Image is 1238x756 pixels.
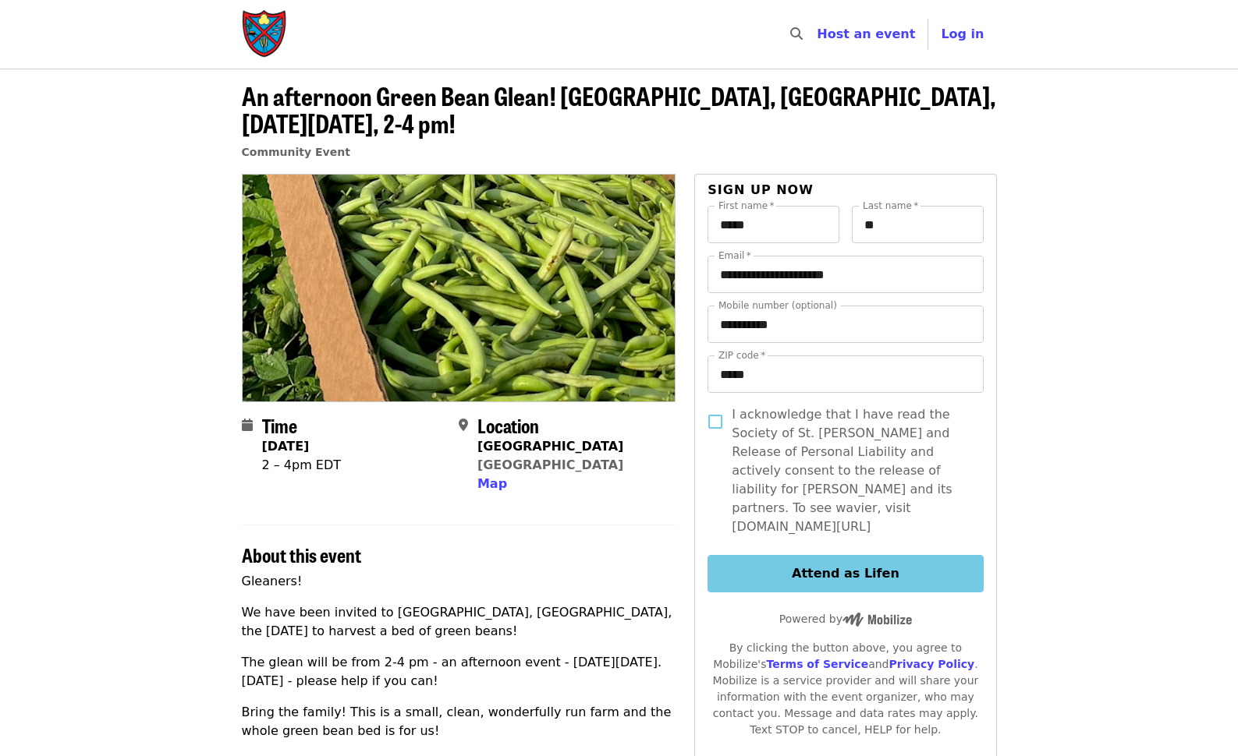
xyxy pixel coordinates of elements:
[242,77,996,141] span: An afternoon Green Bean Glean! [GEOGRAPHIC_DATA], [GEOGRAPHIC_DATA], [DATE][DATE], 2-4 pm!
[242,541,361,568] span: About this event
[477,475,507,493] button: Map
[718,201,775,210] label: First name
[242,418,253,433] i: calendar icon
[262,439,310,454] strong: [DATE]
[708,555,983,592] button: Attend as Lifen
[779,613,912,625] span: Powered by
[863,201,918,210] label: Last name
[262,456,342,475] div: 2 – 4pm EDT
[477,412,539,439] span: Location
[477,439,623,454] strong: [GEOGRAPHIC_DATA]
[708,182,814,197] span: Sign up now
[242,703,676,740] p: Bring the family! This is a small, clean, wonderfully run farm and the whole green bean bed is fo...
[477,476,507,491] span: Map
[459,418,468,433] i: map-marker-alt icon
[242,603,676,641] p: We have been invited to [GEOGRAPHIC_DATA], [GEOGRAPHIC_DATA], the [DATE] to harvest a bed of gree...
[842,613,912,627] img: Powered by Mobilize
[718,301,837,310] label: Mobile number (optional)
[718,251,751,260] label: Email
[889,658,974,670] a: Privacy Policy
[708,206,839,243] input: First name
[242,146,350,158] a: Community Event
[708,256,983,293] input: Email
[928,19,996,50] button: Log in
[243,175,676,401] img: An afternoon Green Bean Glean! Cedar Grove, NC, this Wednesday 10/8, 2-4 pm! organized by Society...
[812,16,825,53] input: Search
[941,26,984,41] span: Log in
[262,412,297,439] span: Time
[708,640,983,738] div: By clicking the button above, you agree to Mobilize's and . Mobilize is a service provider and wi...
[817,26,915,41] a: Host an event
[242,653,676,691] p: The glean will be from 2-4 pm - an afternoon event - [DATE][DATE]. [DATE] - please help if you can!
[708,306,983,343] input: Mobile number (optional)
[766,658,868,670] a: Terms of Service
[242,9,289,59] img: Society of St. Andrew - Home
[732,405,970,536] span: I acknowledge that I have read the Society of St. [PERSON_NAME] and Release of Personal Liability...
[852,206,984,243] input: Last name
[790,26,803,41] i: search icon
[708,355,983,393] input: ZIP code
[242,572,676,591] p: Gleaners!
[718,351,765,360] label: ZIP code
[477,457,623,472] a: [GEOGRAPHIC_DATA]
